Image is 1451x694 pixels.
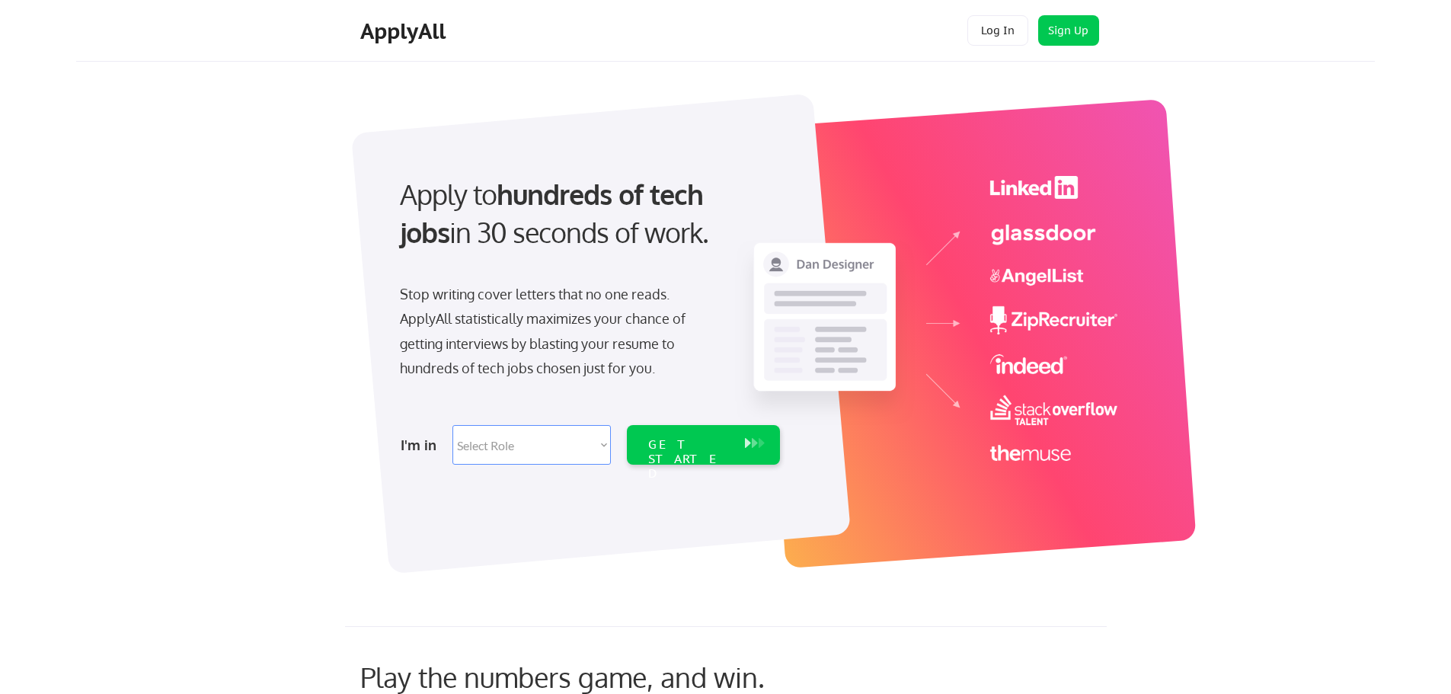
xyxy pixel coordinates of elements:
[400,177,710,249] strong: hundreds of tech jobs
[400,282,713,381] div: Stop writing cover letters that no one reads. ApplyAll statistically maximizes your chance of get...
[360,18,450,44] div: ApplyAll
[1038,15,1099,46] button: Sign Up
[360,660,833,693] div: Play the numbers game, and win.
[648,437,730,481] div: GET STARTED
[967,15,1028,46] button: Log In
[400,175,774,252] div: Apply to in 30 seconds of work.
[401,433,443,457] div: I'm in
